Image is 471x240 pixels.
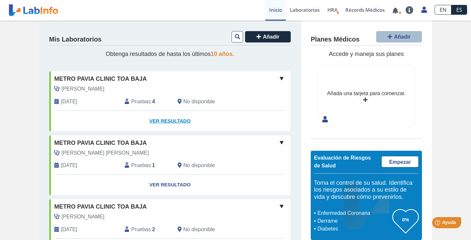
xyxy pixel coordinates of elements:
a: EN [435,5,451,15]
button: Añadir [376,31,422,43]
span: 2025-07-18 [61,98,77,106]
b: 1 [152,163,155,168]
h3: 0% [392,215,419,224]
span: Pla Fernandez, Carlos [61,213,104,221]
span: Metro Pavia Clinic Toa Baja [54,202,147,211]
span: Pruebas [131,226,150,233]
span: No disponible [183,98,215,106]
span: HRA [327,7,338,13]
div: Añada una tarjeta para comenzar. [327,90,406,97]
span: Obtenga resultados de hasta los últimos . [106,51,234,57]
span: Accede y maneja sus planes [329,51,404,57]
span: Pla Fernandez, Carlos [61,85,104,93]
h4: Mis Laboratorios [49,36,101,43]
b: 4 [152,99,155,104]
li: Derrame [316,217,392,225]
b: 2 [152,227,155,232]
span: Pruebas [131,162,150,169]
h5: Toma el control de su salud. Identifica los riesgos asociados a su estilo de vida y descubre cómo... [314,180,419,201]
span: Añadir [263,34,280,40]
span: Metro Pavia Clinic Toa Baja [54,139,147,147]
li: Diabetes [316,225,392,233]
span: Pruebas [131,98,150,106]
div: : [120,98,172,106]
a: Ver Resultado [49,175,290,195]
span: 2025-03-24 [61,226,77,233]
div: : [120,226,172,233]
h4: Planes Médicos [311,36,359,43]
span: Evaluación de Riesgos de Salud [314,155,371,168]
button: Añadir [245,31,291,43]
span: 2025-03-31 [61,162,77,169]
a: Ver Resultado [49,111,290,131]
div: : [120,162,172,169]
a: ES [451,5,467,15]
li: Enfermedad Coronaria [316,209,392,217]
span: Añadir [394,34,411,40]
span: Empezar [389,159,411,165]
span: Fernandez De Thomas, Alexandra [61,149,149,157]
span: Metro Pavia Clinic Toa Baja [54,75,147,83]
span: 10 años [211,51,233,57]
span: No disponible [183,162,215,169]
span: No disponible [183,226,215,233]
a: Empezar [381,156,419,167]
iframe: Help widget launcher [413,214,464,233]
